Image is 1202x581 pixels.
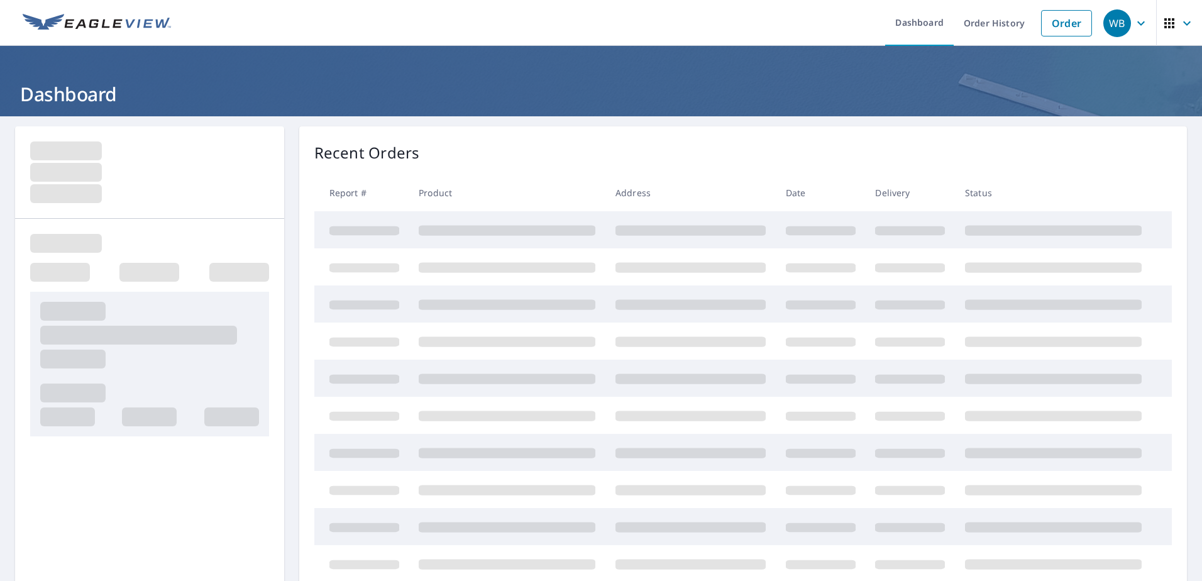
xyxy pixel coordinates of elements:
th: Report # [314,174,409,211]
p: Recent Orders [314,141,420,164]
div: WB [1103,9,1131,37]
th: Date [776,174,866,211]
th: Product [409,174,605,211]
a: Order [1041,10,1092,36]
th: Address [605,174,776,211]
h1: Dashboard [15,81,1187,107]
th: Status [955,174,1152,211]
img: EV Logo [23,14,171,33]
th: Delivery [865,174,955,211]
